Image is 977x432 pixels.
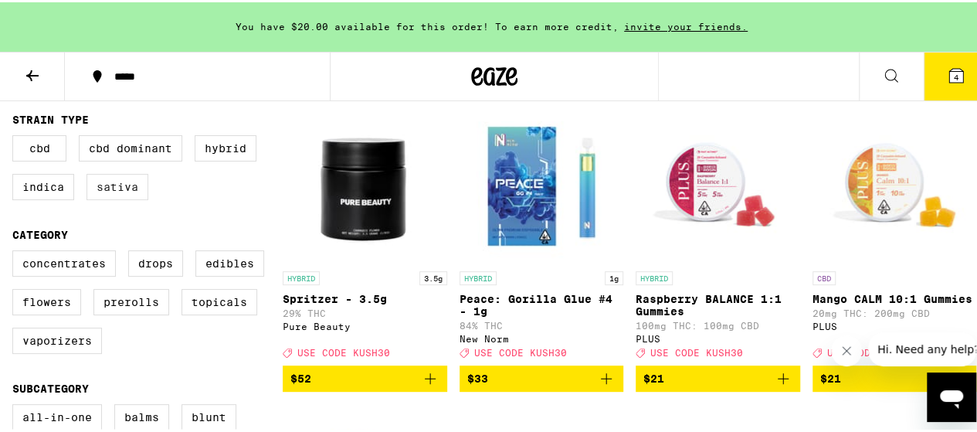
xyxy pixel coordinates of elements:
[9,11,111,23] span: Hi. Need any help?
[181,287,257,313] label: Topicals
[636,269,673,283] p: HYBRID
[283,107,447,363] a: Open page for Spritzer - 3.5g from Pure Beauty
[605,269,623,283] p: 1g
[460,107,624,363] a: Open page for Peace: Gorilla Glue #4 - 1g from New Norm
[419,269,447,283] p: 3.5g
[283,291,447,303] p: Spritzer - 3.5g
[297,345,390,355] span: USE CODE KUSH30
[831,333,862,364] iframe: Close message
[812,363,977,389] button: Add to bag
[954,70,958,80] span: 4
[283,306,447,316] p: 29% THC
[12,226,68,239] legend: Category
[12,325,102,352] label: Vaporizers
[636,318,800,328] p: 100mg THC: 100mg CBD
[283,269,320,283] p: HYBRID
[636,291,800,315] p: Raspberry BALANCE 1:1 Gummies
[460,363,624,389] button: Add to bag
[12,380,89,393] legend: Subcategory
[460,318,624,328] p: 84% THC
[817,107,972,261] img: PLUS - Mango CALM 10:1 Gummies
[827,345,920,355] span: USE CODE KUSH30
[195,248,264,274] label: Edibles
[128,248,183,274] label: Drops
[812,107,977,363] a: Open page for Mango CALM 10:1 Gummies from PLUS
[643,370,664,383] span: $21
[236,19,619,29] span: You have $20.00 available for this order! To earn more credit,
[812,306,977,316] p: 20mg THC: 200mg CBD
[464,107,619,261] img: New Norm - Peace: Gorilla Glue #4 - 1g
[812,319,977,329] div: PLUS
[868,330,976,364] iframe: Message from company
[181,402,236,428] label: Blunt
[636,107,800,363] a: Open page for Raspberry BALANCE 1:1 Gummies from PLUS
[460,269,497,283] p: HYBRID
[93,287,169,313] label: Prerolls
[467,370,488,383] span: $33
[195,133,256,159] label: Hybrid
[636,363,800,389] button: Add to bag
[812,291,977,303] p: Mango CALM 10:1 Gummies
[87,172,148,198] label: Sativa
[79,133,182,159] label: CBD Dominant
[12,402,102,428] label: All-In-One
[820,370,841,383] span: $21
[283,363,447,389] button: Add to bag
[650,345,743,355] span: USE CODE KUSH30
[12,287,81,313] label: Flowers
[12,111,89,124] legend: Strain Type
[12,248,116,274] label: Concentrates
[640,107,795,261] img: PLUS - Raspberry BALANCE 1:1 Gummies
[12,172,74,198] label: Indica
[460,291,624,315] p: Peace: Gorilla Glue #4 - 1g
[290,370,311,383] span: $52
[460,332,624,342] div: New Norm
[636,332,800,342] div: PLUS
[114,402,169,428] label: Balms
[283,319,447,329] div: Pure Beauty
[619,19,753,29] span: invite your friends.
[287,107,442,261] img: Pure Beauty - Spritzer - 3.5g
[812,269,836,283] p: CBD
[12,133,66,159] label: CBD
[474,345,567,355] span: USE CODE KUSH30
[927,370,976,420] iframe: Button to launch messaging window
